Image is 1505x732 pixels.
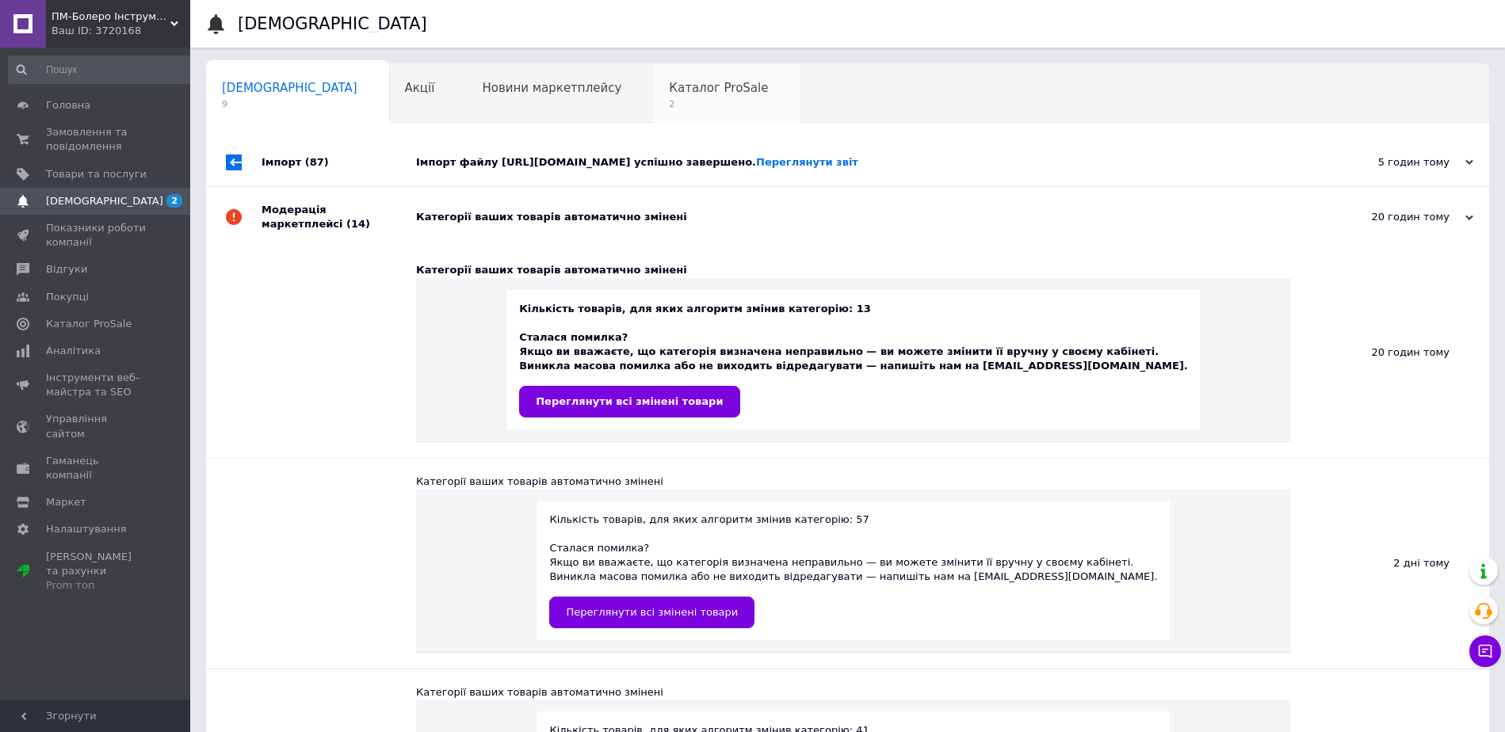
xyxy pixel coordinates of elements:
div: Ваш ID: 3720168 [52,24,190,38]
span: Переглянути всі змінені товари [566,606,738,618]
div: Кількість товарів, для яких алгоритм змінив категорію: 13 Cталася помилка? Якщо ви вважаєте, що к... [519,302,1188,417]
div: Кількість товарів, для яких алгоритм змінив категорію: 57 Cталася помилка? Якщо ви вважаєте, що к... [549,513,1157,628]
span: 2 [166,194,182,208]
span: Показники роботи компанії [46,221,147,250]
a: Переглянути звіт [756,156,858,168]
span: Інструменти веб-майстра та SEO [46,371,147,399]
div: Модерація маркетплейсі [262,187,416,247]
span: 9 [222,98,357,110]
span: Каталог ProSale [46,317,132,331]
span: Управління сайтом [46,412,147,440]
span: Покупці [46,290,89,304]
span: Новини маркетплейсу [482,81,621,95]
div: Prom топ [46,578,147,593]
span: Замовлення та повідомлення [46,125,147,154]
span: Відгуки [46,262,87,276]
a: Переглянути всі змінені товари [549,597,754,628]
span: [DEMOGRAPHIC_DATA] [46,194,163,208]
span: ПМ-Болеро Інструмент [52,10,170,24]
div: 20 годин тому [1291,247,1489,457]
div: 5 годин тому [1315,155,1473,170]
div: Імпорт [262,139,416,186]
div: 20 годин тому [1315,210,1473,224]
input: Пошук [8,55,199,84]
span: (14) [346,218,370,230]
button: Чат з покупцем [1469,635,1501,667]
a: Переглянути всі змінені товари [519,386,739,417]
span: Гаманець компанії [46,454,147,482]
div: Імпорт файлу [URL][DOMAIN_NAME] успішно завершено. [416,155,1315,170]
div: 2 дні тому [1291,459,1489,669]
span: Переглянути всі змінені товари [536,395,723,407]
span: [PERSON_NAME] та рахунки [46,550,147,593]
span: Аналітика [46,344,101,358]
span: Каталог ProSale [669,81,768,95]
span: 2 [669,98,768,110]
span: Акції [405,81,435,95]
span: Налаштування [46,522,127,536]
span: Головна [46,98,90,112]
h1: [DEMOGRAPHIC_DATA] [238,14,427,33]
div: Категорії ваших товарів автоматично змінені [416,210,1315,224]
div: Категорії ваших товарів автоматично змінені [416,475,1291,489]
div: Категорії ваших товарів автоматично змінені [416,263,1291,277]
div: Категорії ваших товарів автоматично змінені [416,685,1291,700]
span: Товари та послуги [46,167,147,181]
span: (87) [305,156,329,168]
span: Маркет [46,495,86,509]
span: [DEMOGRAPHIC_DATA] [222,81,357,95]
